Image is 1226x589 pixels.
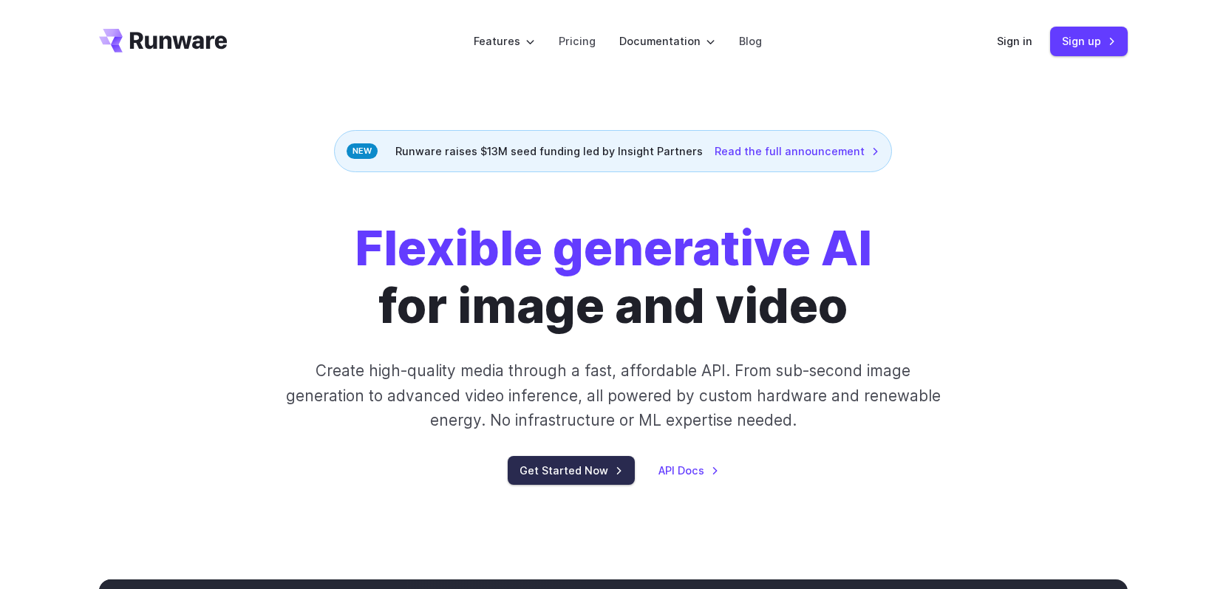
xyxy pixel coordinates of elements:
[739,33,762,50] a: Blog
[474,33,535,50] label: Features
[715,143,879,160] a: Read the full announcement
[997,33,1032,50] a: Sign in
[619,33,715,50] label: Documentation
[99,29,228,52] a: Go to /
[508,456,635,485] a: Get Started Now
[284,358,942,432] p: Create high-quality media through a fast, affordable API. From sub-second image generation to adv...
[355,219,872,277] strong: Flexible generative AI
[355,219,872,335] h1: for image and video
[658,462,719,479] a: API Docs
[559,33,596,50] a: Pricing
[1050,27,1128,55] a: Sign up
[334,130,892,172] div: Runware raises $13M seed funding led by Insight Partners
